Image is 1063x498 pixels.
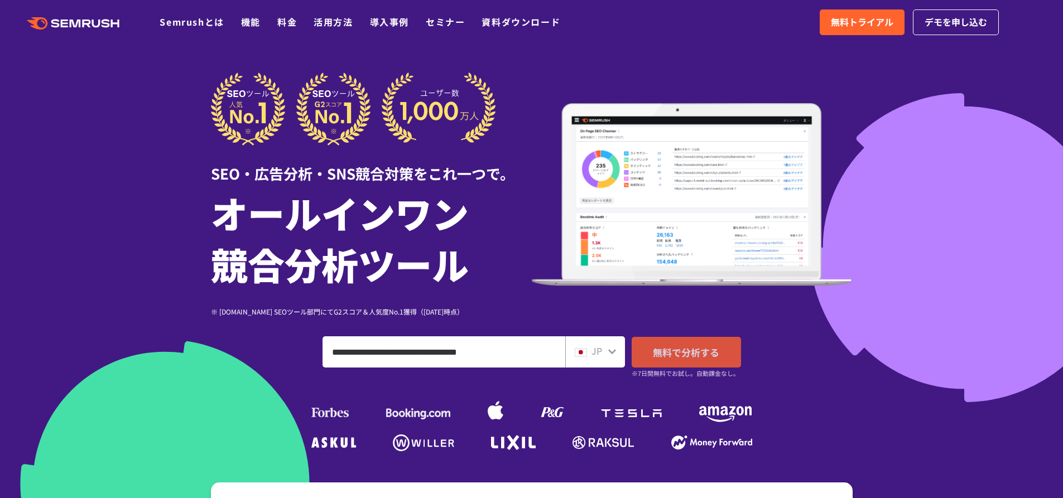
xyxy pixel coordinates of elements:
[211,146,532,184] div: SEO・広告分析・SNS競合対策をこれ一つで。
[277,15,297,28] a: 料金
[314,15,353,28] a: 活用方法
[632,337,741,368] a: 無料で分析する
[211,306,532,317] div: ※ [DOMAIN_NAME] SEOツール部門にてG2スコア＆人気度No.1獲得（[DATE]時点）
[653,345,719,359] span: 無料で分析する
[211,187,532,289] h1: オールインワン 競合分析ツール
[323,337,565,367] input: ドメイン、キーワードまたはURLを入力してください
[370,15,409,28] a: 導入事例
[241,15,261,28] a: 機能
[925,15,987,30] span: デモを申し込む
[591,344,602,357] span: JP
[913,9,999,35] a: デモを申し込む
[820,9,905,35] a: 無料トライアル
[426,15,465,28] a: セミナー
[632,368,739,379] small: ※7日間無料でお試し。自動課金なし。
[482,15,560,28] a: 資料ダウンロード
[160,15,224,28] a: Semrushとは
[831,15,893,30] span: 無料トライアル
